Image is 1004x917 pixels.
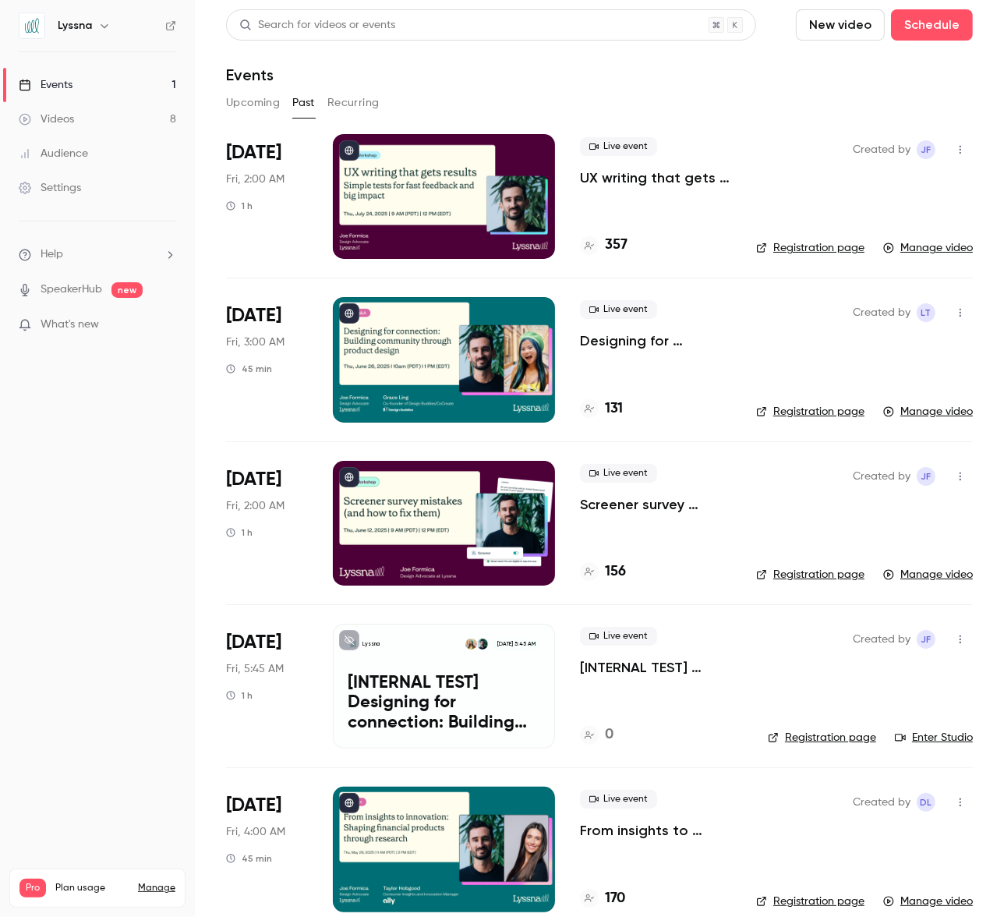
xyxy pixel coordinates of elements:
a: 131 [580,398,623,420]
a: Designing for connection: Building community through product design [580,331,731,350]
span: Fri, 5:45 AM [226,661,284,677]
div: May 29 Thu, 2:00 PM (America/New York) [226,787,308,912]
div: Jun 26 Thu, 1:00 PM (America/New York) [226,297,308,422]
div: Jun 12 Thu, 12:00 PM (America/New York) [226,461,308,586]
span: new [111,282,143,298]
span: JF [921,467,932,486]
button: Recurring [327,90,380,115]
span: Diane Leyman [917,793,935,812]
span: Lyssna Team [917,303,935,322]
h6: Lyssna [58,18,92,34]
span: Plan usage [55,882,129,894]
span: Live event [580,627,657,646]
img: Grace Ling [465,639,476,650]
span: [DATE] [226,140,281,165]
span: Live event [580,137,657,156]
span: [DATE] [226,630,281,655]
div: 1 h [226,526,253,539]
p: Lyssna [362,640,380,648]
span: [DATE] [226,467,281,492]
span: Fri, 2:00 AM [226,172,285,187]
a: [INTERNAL TEST] Designing for connection: Building community through product designLyssnaJoe Form... [333,624,555,749]
div: Search for videos or events [239,17,395,34]
a: UX writing that gets results: Simple tests for fast feedback and big impact [580,168,731,187]
div: 45 min [226,852,272,865]
span: Joe Formica [917,140,935,159]
span: Joe Formica [917,630,935,649]
span: [DATE] [226,793,281,818]
li: help-dropdown-opener [19,246,176,263]
span: Created by [853,630,910,649]
h4: 131 [605,398,623,420]
span: Created by [853,793,910,812]
h4: 170 [605,888,625,909]
h4: 156 [605,561,626,582]
span: Help [41,246,63,263]
div: 1 h [226,200,253,212]
p: [INTERNAL TEST] Designing for connection: Building community through product design [348,674,540,734]
span: Fri, 2:00 AM [226,498,285,514]
span: [DATE] [226,303,281,328]
span: [DATE] 5:45 AM [492,639,539,650]
a: 0 [580,724,613,745]
span: JF [921,140,932,159]
a: Manage video [883,894,973,909]
a: Registration page [756,567,864,582]
span: LT [921,303,932,322]
a: 357 [580,235,627,256]
a: Registration page [756,240,864,256]
a: Manage video [883,240,973,256]
span: Fri, 4:00 AM [226,824,285,840]
span: Created by [853,140,910,159]
img: Lyssna [19,13,44,38]
div: Audience [19,146,88,161]
div: Jun 5 Thu, 3:45 PM (America/New York) [226,624,308,749]
span: Pro [19,879,46,898]
div: Videos [19,112,74,127]
div: 1 h [226,689,253,702]
a: Registration page [756,894,864,909]
button: Schedule [891,9,973,41]
button: Upcoming [226,90,280,115]
a: Manage video [883,404,973,420]
span: Fri, 3:00 AM [226,335,285,350]
a: SpeakerHub [41,281,102,298]
span: DL [921,793,932,812]
div: Events [19,77,72,93]
div: Settings [19,180,81,196]
a: 170 [580,888,625,909]
div: Jul 24 Thu, 12:00 PM (America/New York) [226,134,308,259]
a: Registration page [768,730,876,745]
span: Live event [580,464,657,483]
button: New video [796,9,885,41]
span: What's new [41,317,99,333]
a: Registration page [756,404,864,420]
span: Joe Formica [917,467,935,486]
a: Screener survey mistakes (and how to fix them) [580,495,731,514]
h4: 0 [605,724,613,745]
button: Past [292,90,315,115]
span: Live event [580,300,657,319]
a: 156 [580,561,626,582]
div: 45 min [226,363,272,375]
h1: Events [226,65,274,84]
span: Live event [580,790,657,809]
span: Created by [853,303,910,322]
span: JF [921,630,932,649]
a: From insights to innovation: Shaping financial products through research [580,821,731,840]
a: [INTERNAL TEST] Designing for connection: Building community through product design [580,658,743,677]
img: Joe Formica [477,639,488,650]
iframe: Noticeable Trigger [157,318,176,332]
h4: 357 [605,235,627,256]
a: Manage video [883,567,973,582]
span: Created by [853,467,910,486]
a: Enter Studio [895,730,973,745]
a: Manage [138,882,175,894]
